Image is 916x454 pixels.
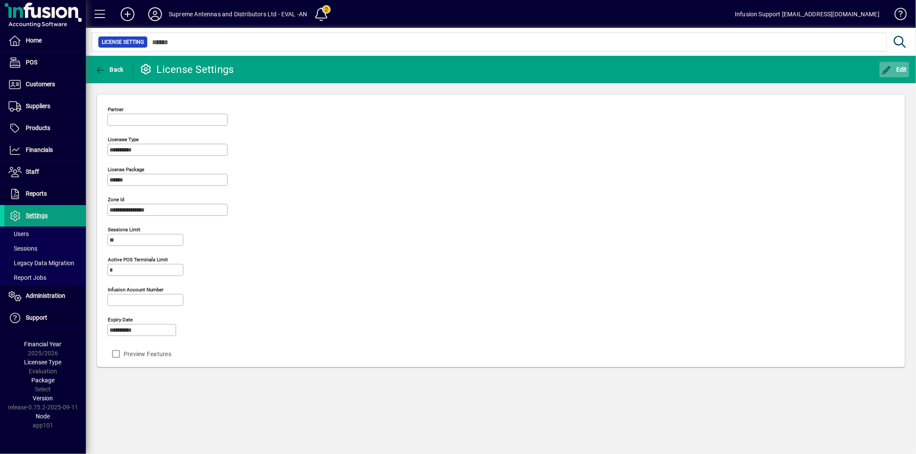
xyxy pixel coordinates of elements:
span: Reports [26,190,47,197]
mat-label: Partner [108,106,124,112]
span: Settings [26,212,48,219]
span: Products [26,124,50,131]
a: Financials [4,139,86,161]
mat-label: License Package [108,166,144,173]
button: Profile [141,6,169,22]
span: Sessions [9,245,37,252]
span: Administration [26,292,65,299]
span: Edit [882,66,907,73]
span: Support [26,314,47,321]
span: Back [95,66,124,73]
span: Legacy Data Migration [9,260,74,266]
button: Back [93,62,126,77]
a: Sessions [4,241,86,256]
span: Home [26,37,42,44]
span: Node [36,413,50,420]
span: POS [26,59,37,66]
mat-label: Zone Id [108,197,125,203]
a: Knowledge Base [888,2,905,30]
span: Package [31,377,55,384]
div: Supreme Antennas and Distributors Ltd - EVAL -AN [169,7,307,21]
a: Products [4,118,86,139]
button: Edit [879,62,910,77]
mat-label: Infusion account number [108,287,164,293]
a: Customers [4,74,86,95]
mat-label: Expiry date [108,317,133,323]
mat-label: Sessions Limit [108,227,140,233]
a: Report Jobs [4,270,86,285]
a: Users [4,227,86,241]
span: Report Jobs [9,274,46,281]
a: Suppliers [4,96,86,117]
a: Legacy Data Migration [4,256,86,270]
div: License Settings [140,63,234,76]
span: Suppliers [26,103,50,109]
span: Staff [26,168,39,175]
span: Financial Year [24,341,62,348]
span: Version [33,395,53,402]
span: License Setting [102,38,144,46]
span: Users [9,230,29,237]
span: Customers [26,81,55,88]
div: Infusion Support [EMAIL_ADDRESS][DOMAIN_NAME] [735,7,879,21]
a: POS [4,52,86,73]
a: Home [4,30,86,51]
a: Administration [4,285,86,307]
a: Support [4,307,86,329]
mat-label: Licensee Type [108,136,139,142]
a: Reports [4,183,86,205]
mat-label: Active POS Terminals Limit [108,257,168,263]
a: Staff [4,161,86,183]
span: Licensee Type [24,359,62,366]
span: Financials [26,146,53,153]
app-page-header-button: Back [86,62,133,77]
button: Add [114,6,141,22]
